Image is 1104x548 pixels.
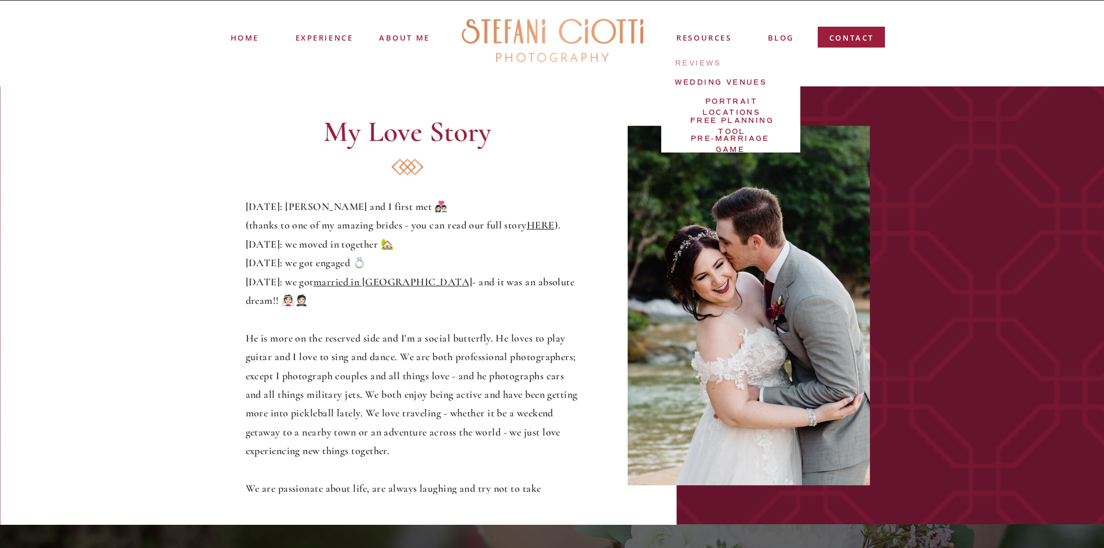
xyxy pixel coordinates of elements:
[676,133,785,147] a: PRE-MARRIAGE GAME
[676,32,733,45] a: resources
[675,77,767,90] a: Wedding Venues
[675,96,788,110] a: Portrait Locations
[527,219,555,231] a: HERE
[231,32,258,43] a: Home
[246,197,582,494] p: [DATE]: [PERSON_NAME] and I first met 👩🏻‍❤️‍👨🏻 (thanks to one of my amazing brides - you can read...
[675,58,722,71] a: reviews
[829,32,875,49] a: contact
[314,275,473,288] a: married in [GEOGRAPHIC_DATA]
[768,32,794,45] a: blog
[378,32,431,42] a: ABOUT me
[247,117,567,154] h2: My Love Story
[676,115,789,129] a: Free Planning tool
[296,32,353,41] a: experience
